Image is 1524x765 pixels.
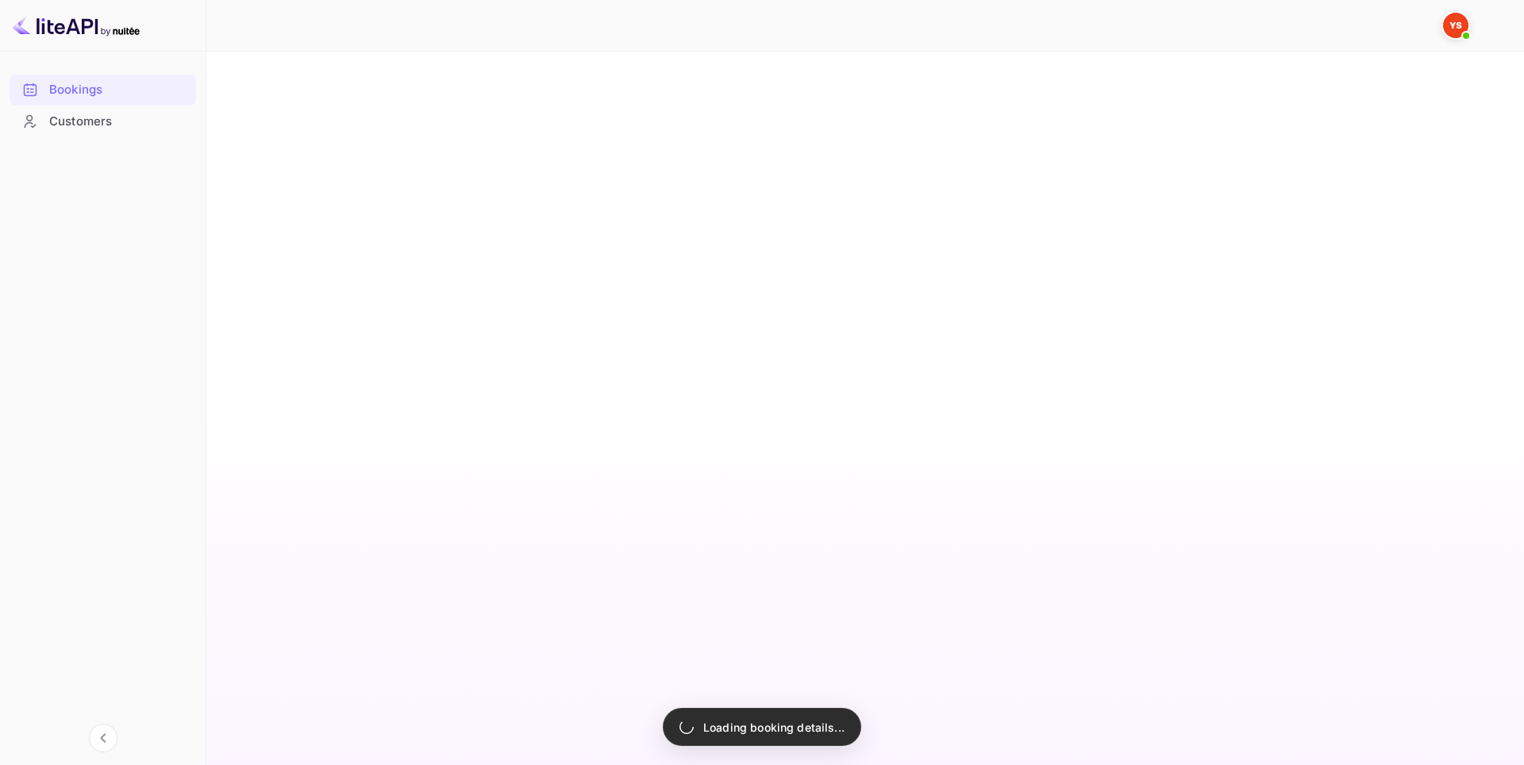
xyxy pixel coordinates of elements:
a: Customers [10,106,196,136]
p: Loading booking details... [703,719,845,736]
div: Customers [49,113,188,131]
div: Bookings [10,75,196,106]
div: Customers [10,106,196,137]
div: Bookings [49,81,188,99]
img: Yandex Support [1443,13,1468,38]
img: LiteAPI logo [13,13,140,38]
a: Bookings [10,75,196,104]
button: Collapse navigation [89,724,117,752]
